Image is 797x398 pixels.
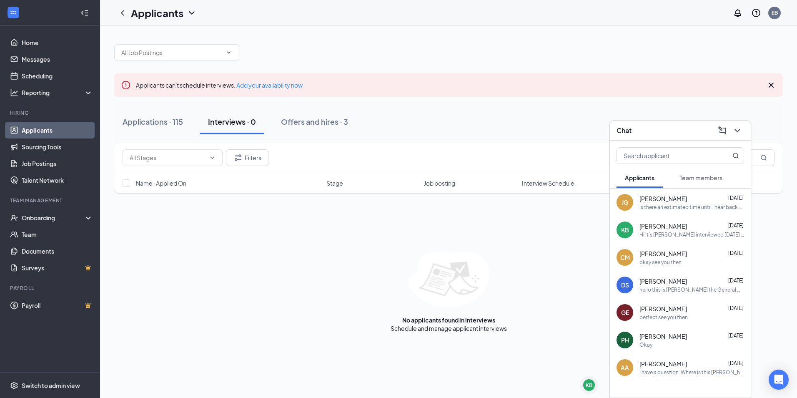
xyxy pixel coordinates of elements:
img: empty-state [408,252,489,307]
span: Job posting [424,179,455,187]
div: okay see you then [639,259,682,266]
svg: Collapse [80,9,89,17]
span: [PERSON_NAME] [639,194,687,203]
span: Interview Schedule [522,179,574,187]
div: EB [772,9,778,16]
svg: ChevronDown [732,126,742,136]
span: [DATE] [728,195,744,201]
div: hello this is [PERSON_NAME] the General manager at [PERSON_NAME] [PERSON_NAME]. I'm reaching out ... [639,286,744,293]
svg: Filter [233,153,243,163]
div: Applications · 115 [123,116,183,127]
a: SurveysCrown [22,259,93,276]
svg: Error [121,80,131,90]
svg: Cross [766,80,776,90]
svg: ComposeMessage [717,126,727,136]
input: Search applicant [617,148,716,164]
svg: UserCheck [10,214,18,222]
a: Job Postings [22,155,93,172]
span: [DATE] [728,360,744,366]
a: Home [22,34,93,51]
div: Offers and hires · 3 [281,116,348,127]
div: CM [620,253,630,262]
svg: Analysis [10,88,18,97]
span: [DATE] [728,305,744,311]
svg: QuestionInfo [751,8,761,18]
div: Switch to admin view [22,381,80,390]
a: PayrollCrown [22,297,93,314]
a: Messages [22,51,93,68]
svg: MagnifyingGlass [760,154,767,161]
a: Applicants [22,122,93,139]
svg: MagnifyingGlass [732,152,739,159]
div: KB [621,226,629,234]
div: No applicants found in interviews [402,316,495,324]
span: [PERSON_NAME] [639,305,687,313]
svg: WorkstreamLogo [9,8,18,17]
svg: ChevronLeft [118,8,128,18]
span: Name · Applied On [136,179,186,187]
div: Hi it's [PERSON_NAME] interviewed [DATE] and I was wondering if you still had any openings or if ... [639,231,744,238]
span: [DATE] [728,250,744,256]
h1: Applicants [131,6,183,20]
div: PH [621,336,629,344]
div: Okay [639,341,652,348]
a: Sourcing Tools [22,139,93,155]
a: Add your availability now [236,81,303,89]
span: Applicants [625,174,654,181]
div: KB [586,382,592,389]
span: [PERSON_NAME] [639,360,687,368]
span: Applicants can't schedule interviews. [136,81,303,89]
div: Onboarding [22,214,86,222]
span: [PERSON_NAME] [639,249,687,258]
a: Scheduling [22,68,93,84]
div: Open Intercom Messenger [769,370,789,390]
div: Reporting [22,88,93,97]
svg: ChevronDown [187,8,197,18]
button: Filter Filters [226,149,268,166]
button: ComposeMessage [716,124,729,137]
span: Team members [679,174,722,181]
svg: Settings [10,381,18,390]
div: AA [621,363,629,372]
input: All Stages [130,153,206,162]
input: All Job Postings [121,48,222,57]
div: Team Management [10,197,91,204]
button: ChevronDown [731,124,744,137]
div: Is there an estimated time until I hear back about my application? [639,204,744,211]
a: Team [22,226,93,243]
span: [PERSON_NAME] [639,332,687,340]
svg: ChevronDown [226,49,232,56]
h3: Chat [617,126,632,135]
svg: ChevronDown [209,154,216,161]
div: Schedule and manage applicant interviews [391,324,507,333]
span: [PERSON_NAME] [639,277,687,285]
span: [DATE] [728,222,744,229]
a: Talent Network [22,172,93,189]
div: I have a question. Where is this [PERSON_NAME] [PERSON_NAME] located ? [639,369,744,376]
a: Documents [22,243,93,259]
span: [PERSON_NAME] [639,222,687,230]
div: Interviews · 0 [208,116,256,127]
span: [DATE] [728,277,744,284]
div: DS [621,281,629,289]
span: [DATE] [728,333,744,339]
div: JG [622,198,628,207]
span: Stage [326,179,343,187]
div: Hiring [10,109,91,116]
div: Payroll [10,285,91,292]
div: perfect see you then [639,314,688,321]
div: GE [621,308,629,317]
svg: Notifications [733,8,743,18]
